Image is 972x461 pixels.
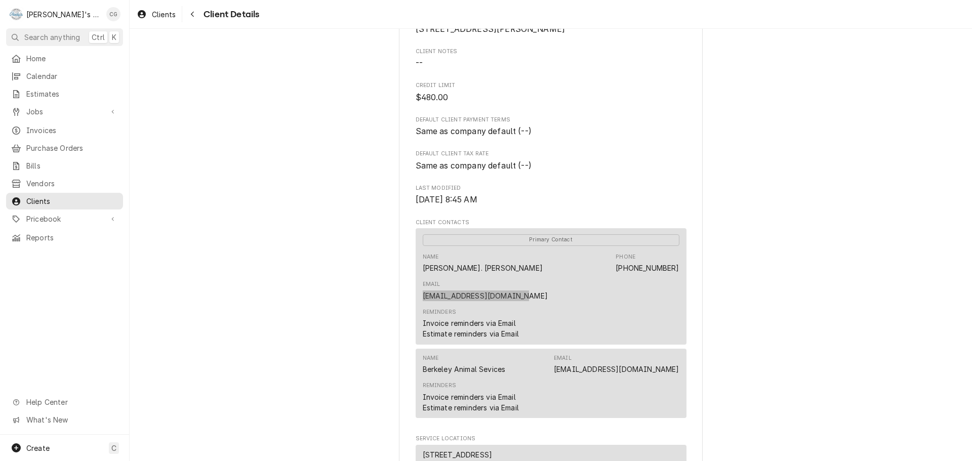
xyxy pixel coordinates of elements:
[6,211,123,227] a: Go to Pricebook
[423,318,516,328] div: Invoice reminders via Email
[9,7,23,21] div: R
[416,435,686,443] span: Service Locations
[26,214,103,224] span: Pricebook
[416,93,449,102] span: $480.00
[423,263,543,273] div: [PERSON_NAME]. [PERSON_NAME]
[6,140,123,156] a: Purchase Orders
[6,175,123,192] a: Vendors
[423,308,519,339] div: Reminders
[112,32,116,43] span: K
[6,394,123,410] a: Go to Help Center
[554,354,679,374] div: Email
[26,9,101,20] div: [PERSON_NAME]'s Commercial Refrigeration
[26,106,103,117] span: Jobs
[416,127,532,136] span: Same as company default (--)
[416,116,686,124] span: Default Client Payment Terms
[423,233,679,245] div: Primary
[416,150,686,158] span: Default Client Tax Rate
[423,308,456,316] div: Reminders
[416,12,565,34] span: Berkeley Animal Services [STREET_ADDRESS][PERSON_NAME]
[26,397,117,407] span: Help Center
[26,160,118,171] span: Bills
[554,354,572,362] div: Email
[24,32,80,43] span: Search anything
[6,229,123,246] a: Reports
[423,402,519,413] div: Estimate reminders via Email
[416,194,686,206] span: Last Modified
[6,28,123,46] button: Search anythingCtrlK
[6,193,123,209] a: Clients
[106,7,120,21] div: Christine Gutierrez's Avatar
[26,53,118,64] span: Home
[200,8,259,21] span: Client Details
[423,392,516,402] div: Invoice reminders via Email
[416,81,686,90] span: Credit Limit
[423,382,519,412] div: Reminders
[26,196,118,206] span: Clients
[554,365,679,373] a: [EMAIL_ADDRESS][DOMAIN_NAME]
[423,280,548,301] div: Email
[26,143,118,153] span: Purchase Orders
[416,92,686,104] span: Credit Limit
[416,150,686,172] div: Default Client Tax Rate
[6,411,123,428] a: Go to What's New
[423,354,439,362] div: Name
[416,48,686,56] span: Client Notes
[423,328,519,339] div: Estimate reminders via Email
[416,219,686,227] span: Client Contacts
[416,81,686,103] div: Credit Limit
[416,195,477,204] span: [DATE] 8:45 AM
[6,50,123,67] a: Home
[184,6,200,22] button: Navigate back
[416,160,686,172] span: Default Client Tax Rate
[616,253,679,273] div: Phone
[416,219,686,423] div: Client Contacts
[416,57,686,69] span: Client Notes
[416,228,686,423] div: Client Contacts List
[423,382,456,390] div: Reminders
[6,68,123,85] a: Calendar
[92,32,105,43] span: Ctrl
[416,58,423,68] span: --
[26,71,118,81] span: Calendar
[423,253,543,273] div: Name
[26,178,118,189] span: Vendors
[26,89,118,99] span: Estimates
[416,349,686,418] div: Contact
[423,280,440,288] div: Email
[616,253,635,261] div: Phone
[133,6,180,23] a: Clients
[416,228,686,345] div: Contact
[416,184,686,206] div: Last Modified
[423,234,679,246] span: Primary Contact
[152,9,176,20] span: Clients
[423,253,439,261] div: Name
[416,116,686,138] div: Default Client Payment Terms
[6,86,123,102] a: Estimates
[416,48,686,69] div: Client Notes
[423,354,506,374] div: Name
[9,7,23,21] div: Rudy's Commercial Refrigeration's Avatar
[26,414,117,425] span: What's New
[26,125,118,136] span: Invoices
[423,291,548,300] a: [EMAIL_ADDRESS][DOMAIN_NAME]
[616,264,679,272] a: [PHONE_NUMBER]
[6,157,123,174] a: Bills
[423,364,506,374] div: Berkeley Animal Sevices
[6,103,123,120] a: Go to Jobs
[106,7,120,21] div: CG
[111,443,116,453] span: C
[423,449,493,460] span: [STREET_ADDRESS]
[26,232,118,243] span: Reports
[416,184,686,192] span: Last Modified
[6,122,123,139] a: Invoices
[416,161,532,171] span: Same as company default (--)
[26,444,50,452] span: Create
[416,125,686,138] span: Default Client Payment Terms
